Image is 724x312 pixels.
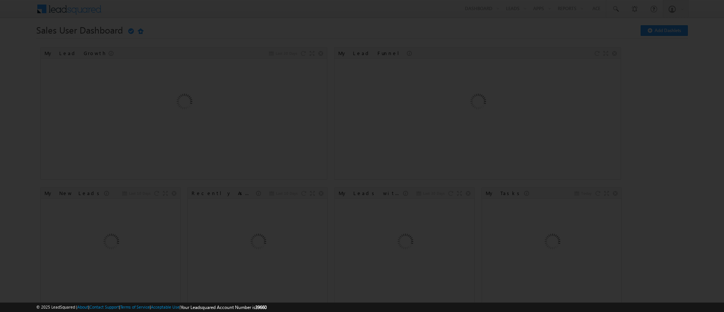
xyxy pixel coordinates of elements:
a: Acceptable Use [151,304,179,309]
span: 39660 [255,304,267,310]
a: Terms of Service [120,304,150,309]
a: About [77,304,88,309]
span: © 2025 LeadSquared | | | | | [36,304,267,311]
a: Contact Support [89,304,119,309]
span: Your Leadsquared Account Number is [181,304,267,310]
